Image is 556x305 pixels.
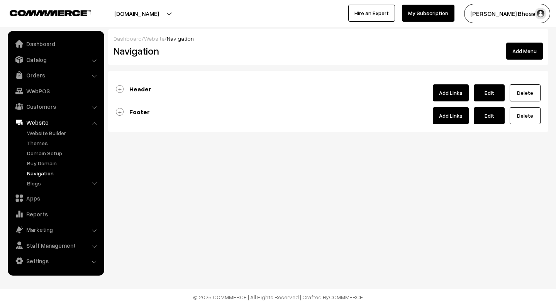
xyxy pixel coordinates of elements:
a: Dashboard [114,35,142,42]
a: Delete [510,107,541,124]
a: Domain Setup [25,149,102,157]
div: / / [114,34,543,43]
img: user [535,8,546,19]
a: Reports [10,207,102,221]
a: Hire an Expert [348,5,395,22]
a: Add Links [433,107,469,124]
a: Buy Domain [25,159,102,167]
span: Navigation [167,35,194,42]
a: Customers [10,99,102,113]
a: Staff Management [10,238,102,252]
a: COMMMERCE [10,8,77,17]
a: Catalog [10,53,102,67]
a: Website [144,35,164,42]
button: [PERSON_NAME] Bhesani… [464,4,550,23]
a: COMMMERCE [329,294,363,300]
a: Edit [474,107,505,124]
h2: Navigation [114,45,249,57]
a: Dashboard [10,37,102,51]
img: COMMMERCE [10,10,91,16]
a: My Subscription [402,5,454,22]
a: Header [116,85,151,93]
a: Orders [10,68,102,82]
a: Edit [474,84,505,101]
button: Add Menu [506,43,543,60]
a: Marketing [10,223,102,236]
b: Header [129,85,151,93]
a: Navigation [25,169,102,177]
a: Delete [510,84,541,101]
a: Apps [10,191,102,205]
a: Themes [25,139,102,147]
a: Blogs [25,179,102,187]
a: Website Builder [25,129,102,137]
a: Footer [116,108,150,116]
a: WebPOS [10,84,102,98]
a: Settings [10,254,102,268]
b: Footer [129,108,150,116]
a: Website [10,115,102,129]
button: [DOMAIN_NAME] [87,4,186,23]
a: Add Links [433,84,469,101]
